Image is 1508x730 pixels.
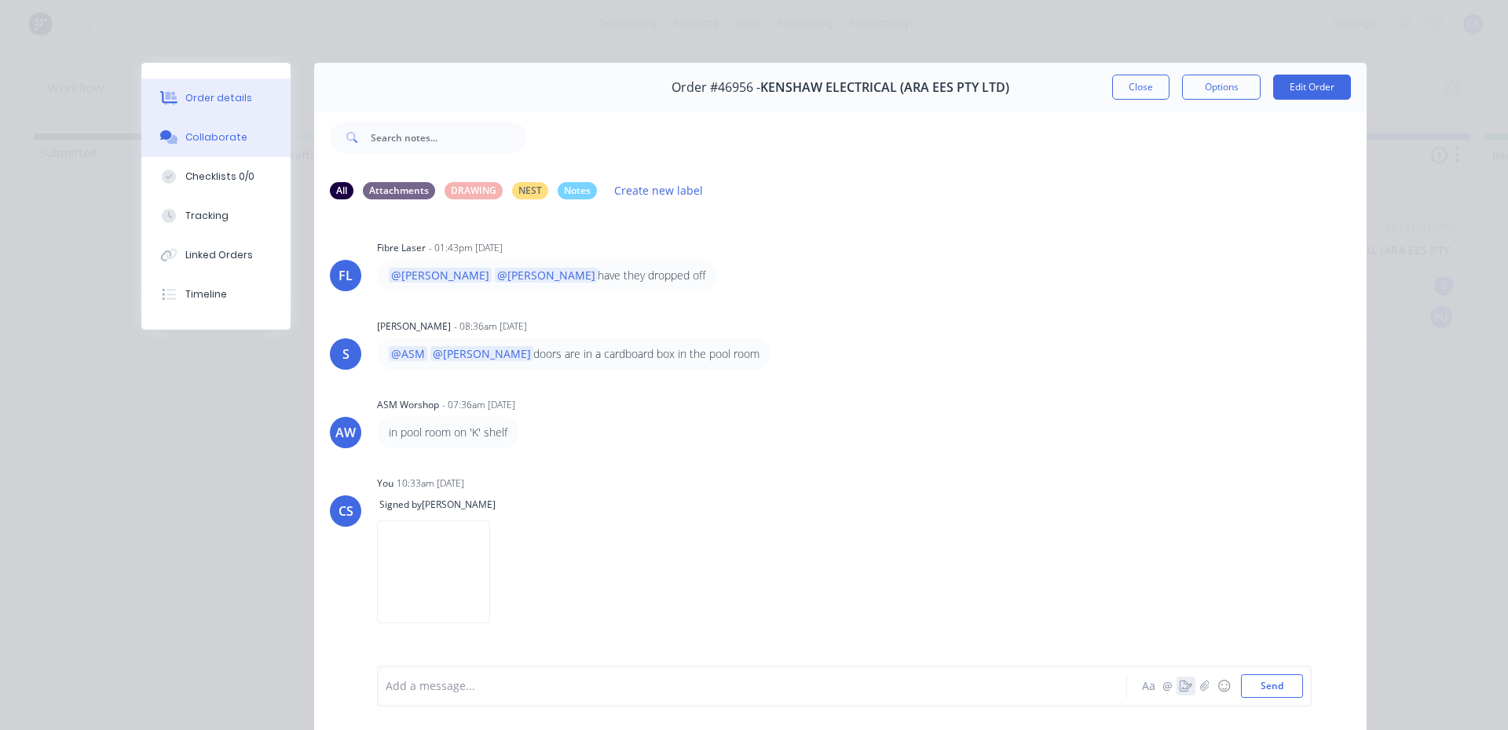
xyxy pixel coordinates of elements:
[185,170,254,184] div: Checklists 0/0
[141,235,291,275] button: Linked Orders
[339,502,353,520] div: CS
[141,118,291,157] button: Collaborate
[672,80,760,95] span: Order #46956 -
[377,319,451,334] div: [PERSON_NAME]
[397,476,464,491] div: 10:33am [DATE]
[185,248,253,262] div: Linked Orders
[141,275,291,314] button: Timeline
[512,182,548,199] div: NEST
[330,182,353,199] div: All
[445,182,503,199] div: DRAWING
[335,423,356,442] div: AW
[377,476,393,491] div: You
[1273,75,1351,100] button: Edit Order
[389,346,427,361] span: @ASM
[389,346,759,362] p: doors are in a cardboard box in the pool room
[430,346,533,361] span: @[PERSON_NAME]
[377,498,498,511] span: Signed by [PERSON_NAME]
[1139,677,1158,695] button: Aa
[185,130,247,144] div: Collaborate
[185,209,229,223] div: Tracking
[141,157,291,196] button: Checklists 0/0
[1112,75,1169,100] button: Close
[454,319,527,334] div: - 08:36am [DATE]
[429,241,503,255] div: - 01:43pm [DATE]
[185,287,227,301] div: Timeline
[389,425,507,440] p: in pool room on 'K' shelf
[606,180,712,201] button: Create new label
[1241,674,1303,698] button: Send
[141,78,291,118] button: Order details
[1182,75,1261,100] button: Options
[389,268,492,283] span: @[PERSON_NAME]
[342,345,350,363] div: S
[339,266,353,285] div: FL
[377,241,426,255] div: Fibre Laser
[363,182,435,199] div: Attachments
[442,398,515,412] div: - 07:36am [DATE]
[389,268,705,283] p: have they dropped off
[185,91,252,105] div: Order details
[760,80,1009,95] span: KENSHAW ELECTRICAL (ARA EES PTY LTD)
[1158,677,1177,695] button: @
[371,122,526,153] input: Search notes...
[558,182,597,199] div: Notes
[1214,677,1233,695] button: ☺
[141,196,291,235] button: Tracking
[377,398,439,412] div: ASM Worshop
[495,268,598,283] span: @[PERSON_NAME]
